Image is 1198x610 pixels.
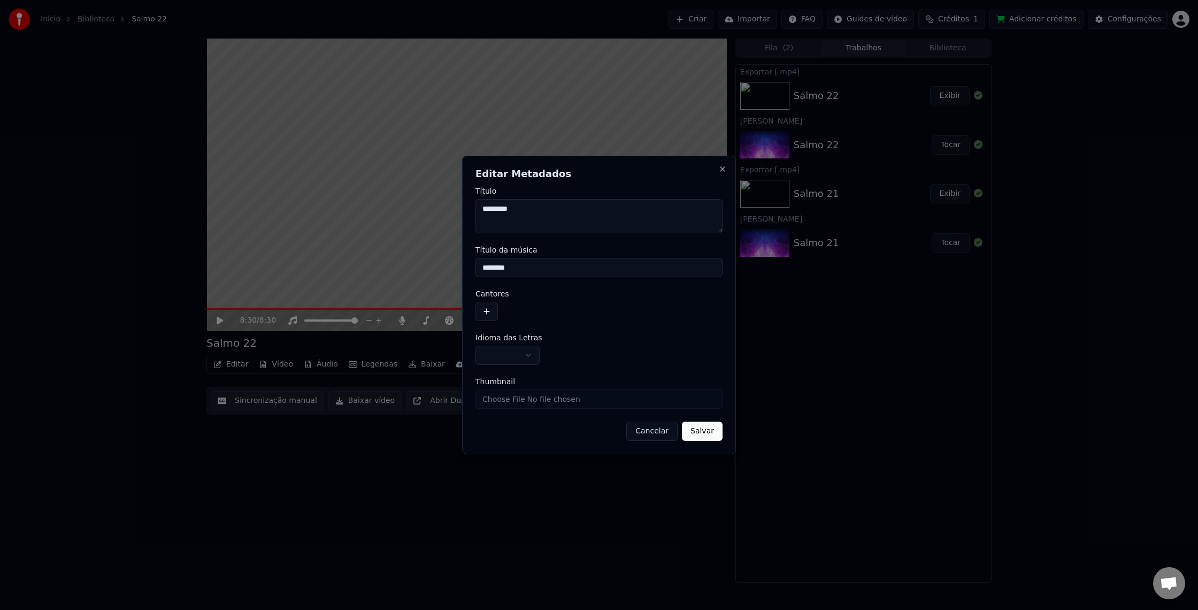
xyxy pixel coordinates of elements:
[475,334,542,341] span: Idioma das Letras
[475,169,723,179] h2: Editar Metadados
[475,187,723,195] label: Título
[475,246,723,254] label: Título da música
[626,422,678,441] button: Cancelar
[475,290,723,298] label: Cantores
[475,378,515,385] span: Thumbnail
[682,422,723,441] button: Salvar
